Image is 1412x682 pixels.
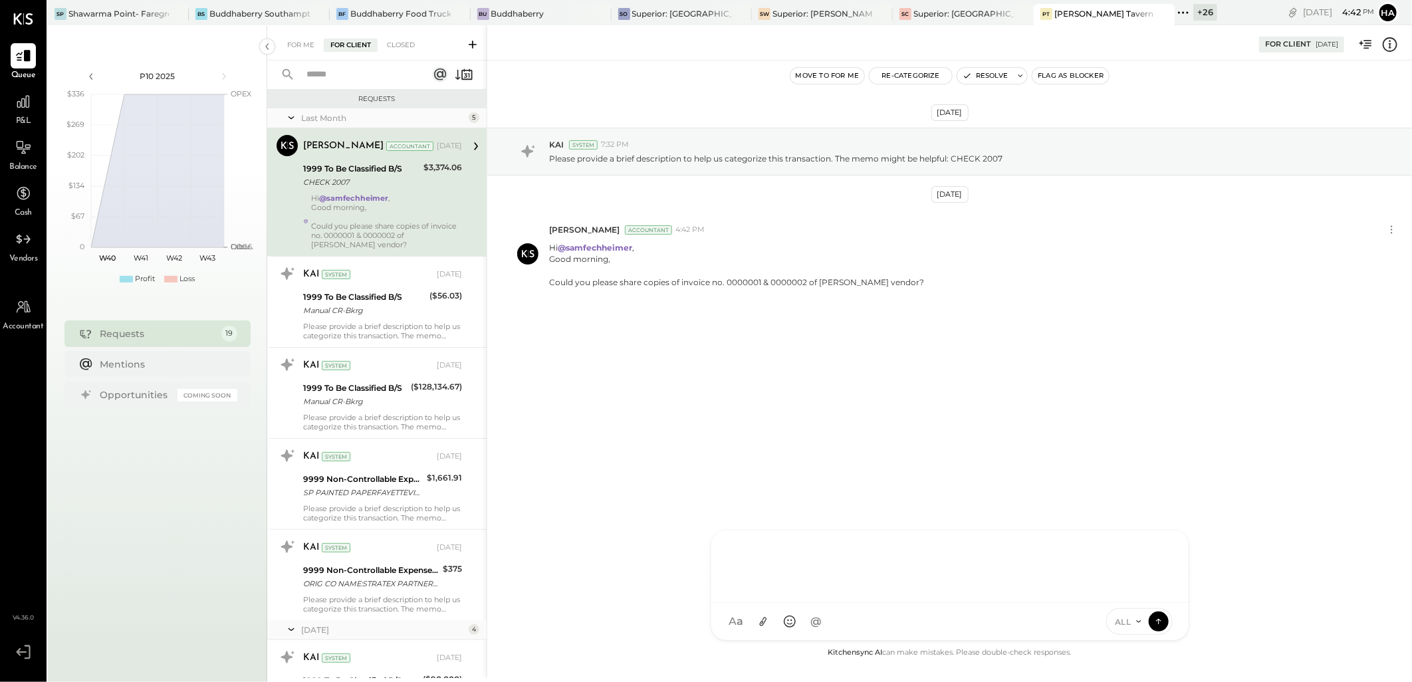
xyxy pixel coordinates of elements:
[725,610,749,633] button: Aa
[350,8,451,19] div: Buddhaberry Food Truck
[303,359,319,372] div: KAI
[195,8,207,20] div: BS
[437,141,462,152] div: [DATE]
[1115,616,1131,627] span: ALL
[301,624,465,635] div: [DATE]
[9,162,37,173] span: Balance
[67,89,84,98] text: $336
[11,70,36,82] span: Queue
[311,203,462,212] div: Good morning,
[549,253,924,265] div: Good morning,
[199,253,215,263] text: W43
[931,104,969,121] div: [DATE]
[166,253,182,263] text: W42
[558,243,632,253] strong: @samfechheimer
[99,253,116,263] text: W40
[957,68,1013,84] button: Resolve
[303,290,425,304] div: 1999 To Be Classified B/S
[16,116,31,128] span: P&L
[625,225,672,235] div: Accountant
[322,361,350,370] div: System
[135,274,155,284] div: Profit
[303,395,407,408] div: Manual CR-Bkrg
[303,450,319,463] div: KAI
[386,142,433,151] div: Accountant
[100,327,215,340] div: Requests
[303,504,462,522] div: Please provide a brief description to help us categorize this transaction. The memo might be help...
[1,294,46,333] a: Accountant
[303,486,423,499] div: SP PAINTED PAPERFAYETTEVILLEAR
[931,186,969,203] div: [DATE]
[1,89,46,128] a: P&L
[303,162,419,175] div: 1999 To Be Classified B/S
[80,242,84,251] text: 0
[1286,5,1300,19] div: copy link
[601,140,629,150] span: 7:32 PM
[1,181,46,219] a: Cash
[437,653,462,663] div: [DATE]
[549,224,620,235] span: [PERSON_NAME]
[3,321,44,333] span: Accountant
[810,615,822,628] span: @
[1316,40,1338,49] div: [DATE]
[303,413,462,431] div: Please provide a brief description to help us categorize this transaction. The memo might be help...
[737,615,744,628] span: a
[790,68,865,84] button: Move to for me
[899,8,911,20] div: SC
[319,193,388,203] strong: @samfechheimer
[100,358,231,371] div: Mentions
[549,139,564,150] span: KAI
[9,253,38,265] span: Vendors
[1303,6,1374,19] div: [DATE]
[1377,2,1399,23] button: Ha
[549,153,1002,164] p: Please provide a brief description to help us categorize this transaction. The memo might be help...
[177,389,237,401] div: Coming Soon
[303,322,462,340] div: Please provide a brief description to help us categorize this transaction. The memo might be help...
[437,360,462,371] div: [DATE]
[303,541,319,554] div: KAI
[427,471,462,485] div: $1,661.91
[322,543,350,552] div: System
[134,253,148,263] text: W41
[66,120,84,129] text: $269
[759,8,770,20] div: SW
[469,624,479,635] div: 4
[443,562,462,576] div: $375
[209,8,310,19] div: Buddhaberry Southampton
[231,89,252,98] text: OPEX
[1040,8,1052,20] div: PT
[221,326,237,342] div: 19
[429,289,462,302] div: ($56.03)
[71,211,84,221] text: $67
[281,39,321,52] div: For Me
[311,193,462,249] div: Hi ,
[303,473,423,486] div: 9999 Non-Controllable Expenses:Other Income and Expenses:To Be Classified P&L
[772,8,873,19] div: Superior: [PERSON_NAME]
[311,221,462,249] div: Could you please share copies of invoice no. 0000001 & 0000002 of [PERSON_NAME] vendor?
[101,70,214,82] div: P10 2025
[301,112,465,124] div: Last Month
[324,39,378,52] div: For Client
[1,135,46,173] a: Balance
[804,610,828,633] button: @
[303,304,425,317] div: Manual CR-Bkrg
[322,270,350,279] div: System
[1032,68,1109,84] button: Flag as Blocker
[303,140,384,153] div: [PERSON_NAME]
[303,595,462,614] div: Please provide a brief description to help us categorize this transaction. The memo might be help...
[477,8,489,20] div: Bu
[632,8,733,19] div: Superior: [GEOGRAPHIC_DATA]
[913,8,1014,19] div: Superior: [GEOGRAPHIC_DATA]
[870,68,952,84] button: Re-Categorize
[179,274,195,284] div: Loss
[274,94,480,104] div: Requests
[675,225,705,235] span: 4:42 PM
[549,242,924,288] p: Hi ,
[303,577,439,590] div: ORIG CO NAME:STRATEX PARTNERS ORIG ID:1161630473 DESC DATE:250731 CO ENTRY DESCR:TOAST ONBDSEC:CC...
[380,39,421,52] div: Closed
[1054,8,1153,19] div: [PERSON_NAME] Tavern
[437,451,462,462] div: [DATE]
[231,242,253,251] text: Occu...
[549,277,924,288] div: Could you please share copies of invoice no. 0000001 & 0000002 of [PERSON_NAME] vendor?
[55,8,66,20] div: SP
